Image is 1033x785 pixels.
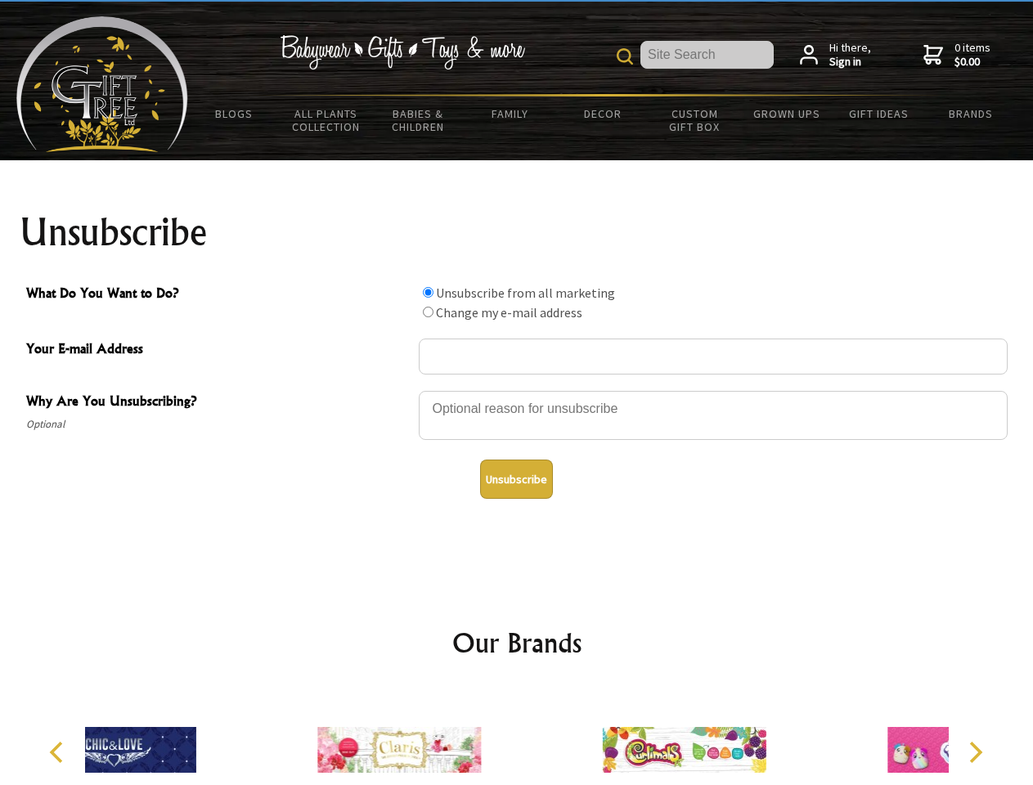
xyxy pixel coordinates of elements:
[829,55,871,70] strong: Sign in
[649,96,741,144] a: Custom Gift Box
[16,16,188,152] img: Babyware - Gifts - Toys and more...
[372,96,465,144] a: Babies & Children
[280,35,525,70] img: Babywear - Gifts - Toys & more
[925,96,1017,131] a: Brands
[41,734,77,770] button: Previous
[556,96,649,131] a: Decor
[436,304,582,321] label: Change my e-mail address
[423,307,433,317] input: What Do You Want to Do?
[26,283,411,307] span: What Do You Want to Do?
[436,285,615,301] label: Unsubscribe from all marketing
[800,41,871,70] a: Hi there,Sign in
[26,391,411,415] span: Why Are You Unsubscribing?
[833,96,925,131] a: Gift Ideas
[829,41,871,70] span: Hi there,
[188,96,281,131] a: BLOGS
[480,460,553,499] button: Unsubscribe
[954,55,990,70] strong: $0.00
[640,41,774,69] input: Site Search
[33,623,1001,662] h2: Our Brands
[26,415,411,434] span: Optional
[419,391,1008,440] textarea: Why Are You Unsubscribing?
[465,96,557,131] a: Family
[617,48,633,65] img: product search
[957,734,993,770] button: Next
[419,339,1008,375] input: Your E-mail Address
[423,287,433,298] input: What Do You Want to Do?
[26,339,411,362] span: Your E-mail Address
[740,96,833,131] a: Grown Ups
[954,40,990,70] span: 0 items
[923,41,990,70] a: 0 items$0.00
[281,96,373,144] a: All Plants Collection
[20,213,1014,252] h1: Unsubscribe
